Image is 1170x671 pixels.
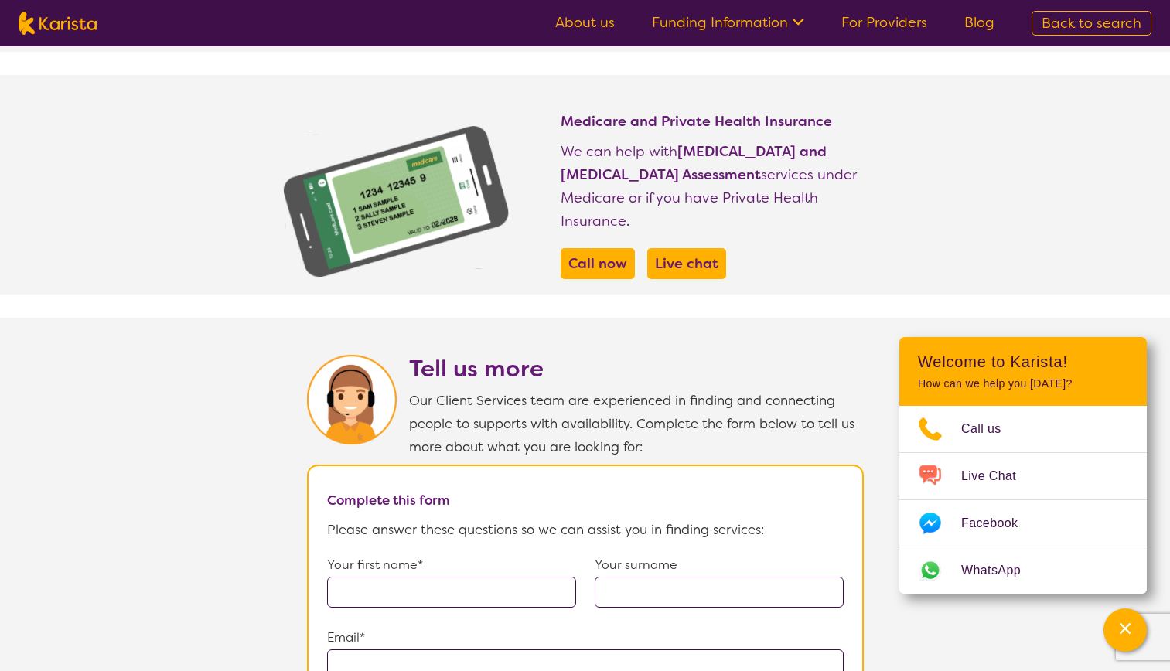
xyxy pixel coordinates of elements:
p: Your surname [595,553,844,577]
p: We can help with services under Medicare or if you have Private Health Insurance. [561,140,864,233]
p: Please answer these questions so we can assist you in finding services: [327,518,844,541]
span: Back to search [1042,14,1141,32]
h2: Welcome to Karista! [918,353,1128,371]
b: Call now [568,254,627,273]
a: Web link opens in a new tab. [899,547,1147,594]
h2: Tell us more [409,355,864,383]
a: Blog [964,13,994,32]
a: Back to search [1032,11,1151,36]
h4: Medicare and Private Health Insurance [561,112,864,131]
a: Call now [565,252,631,275]
div: Channel Menu [899,337,1147,594]
a: For Providers [841,13,927,32]
p: How can we help you [DATE]? [918,377,1128,390]
p: Our Client Services team are experienced in finding and connecting people to supports with availa... [409,389,864,458]
img: Karista logo [19,12,97,35]
p: Your first name* [327,553,576,577]
b: [MEDICAL_DATA] and [MEDICAL_DATA] Assessment [561,142,827,184]
a: About us [555,13,615,32]
ul: Choose channel [899,406,1147,594]
span: WhatsApp [961,559,1039,582]
span: Live Chat [961,465,1035,488]
span: Call us [961,417,1020,441]
img: Find NDIS and Disability services and providers [281,124,511,279]
a: Live chat [651,252,722,275]
img: Karista Client Service [307,355,397,444]
button: Channel Menu [1103,608,1147,652]
b: Live chat [655,254,718,273]
span: Facebook [961,512,1036,535]
b: Complete this form [327,492,450,509]
a: Funding Information [652,13,804,32]
p: Email* [327,626,844,649]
